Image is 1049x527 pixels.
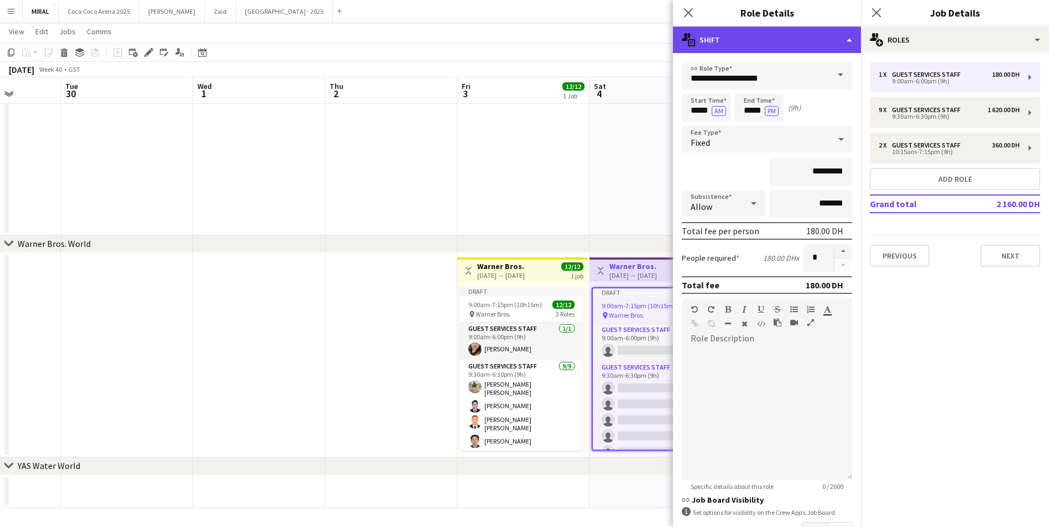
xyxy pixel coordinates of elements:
button: Clear Formatting [740,319,748,328]
div: 2 x [879,141,892,149]
td: Grand total [870,195,970,213]
span: Specific details about this role [682,482,782,491]
h3: Job Details [861,6,1049,20]
label: People required [682,253,739,263]
a: Comms [82,24,116,39]
button: Underline [757,305,765,314]
td: 2 160.00 DH [970,195,1040,213]
a: Jobs [55,24,80,39]
div: Roles [861,27,1049,53]
span: 9:00am-7:15pm (10h15m) [468,301,542,309]
div: Guest Services Staff [892,106,965,114]
span: 2 [328,87,343,100]
button: Increase [834,244,852,259]
button: Horizontal Line [724,319,732,328]
div: Guest Services Staff [892,141,965,149]
a: View [4,24,29,39]
span: View [9,27,24,36]
button: Add role [870,168,1040,190]
a: Edit [31,24,53,39]
div: Guest Services Staff [892,71,965,78]
span: Fixed [691,137,710,148]
button: Insert video [790,318,798,327]
div: 1 x [879,71,892,78]
div: 1 620.00 DH [988,106,1020,114]
button: Redo [707,305,715,314]
button: Next [980,245,1040,267]
span: Warner Bros. [609,311,644,319]
button: Strikethrough [774,305,781,314]
div: 180.00 DH [806,280,843,291]
div: 180.00 DH [992,71,1020,78]
span: 30 [64,87,78,100]
div: Draft [593,288,714,297]
div: [DATE] [9,64,34,75]
span: 0 / 2000 [813,482,852,491]
button: Fullscreen [807,318,815,327]
app-card-role: Guest Services Staff0/99:30am-6:30pm (9h) [593,361,714,527]
button: Zaid [205,1,236,22]
app-job-card: Draft9:00am-7:15pm (10h15m)0/12 Warner Bros.3 RolesGuest Services Staff0/19:00am-6:00pm (9h) Gues... [592,287,716,451]
button: AM [712,106,726,116]
div: 10:15am-7:15pm (9h) [879,149,1020,155]
span: Fri [462,81,471,91]
button: Bold [724,305,732,314]
span: 12/12 [561,262,583,271]
div: 180.00 DH [806,225,843,236]
button: Unordered List [790,305,798,314]
div: 180.00 DH x [763,253,799,263]
div: 9 x [879,106,892,114]
div: [DATE] → [DATE] [477,271,525,280]
span: Week 40 [36,65,64,73]
button: Italic [740,305,748,314]
span: 9:00am-7:15pm (10h15m) [602,302,675,310]
span: 3 Roles [556,310,575,318]
div: Total fee [682,280,719,291]
h3: Warner Bros. [609,261,657,271]
span: 12/12 [552,301,575,309]
span: Warner Bros. [476,310,511,318]
div: 1 Job [563,92,584,100]
span: Tue [65,81,78,91]
h3: Role Details [673,6,861,20]
button: Paste as plain text [774,318,781,327]
span: Comms [87,27,112,36]
span: Sat [594,81,606,91]
span: 3 [460,87,471,100]
div: Draft [460,287,583,296]
div: 9:30am-6:30pm (9h) [879,114,1020,119]
span: Thu [330,81,343,91]
app-card-role: Guest Services Staff1/19:00am-6:00pm (9h)[PERSON_NAME] [460,323,583,360]
div: 1 job [571,271,583,280]
div: (9h) [788,103,801,113]
app-card-role: Guest Services Staff0/19:00am-6:00pm (9h) [593,324,714,361]
span: Jobs [59,27,76,36]
div: GST [69,65,80,73]
h3: Job Board Visibility [682,495,852,505]
button: [PERSON_NAME] [139,1,205,22]
span: 1 [196,87,212,100]
div: Set options for visibility on the Crew App’s Job Board [682,507,852,518]
span: Wed [197,81,212,91]
button: PM [765,106,779,116]
app-job-card: Draft9:00am-7:15pm (10h15m)12/12 Warner Bros.3 RolesGuest Services Staff1/19:00am-6:00pm (9h)[PER... [460,287,583,451]
button: Text Color [823,305,831,314]
div: Total fee per person [682,225,759,236]
div: Warner Bros. World [18,238,91,249]
span: 12/12 [562,82,584,91]
div: [DATE] → [DATE] [609,271,657,280]
span: Allow [691,201,712,212]
button: Previous [870,245,930,267]
span: 4 [592,87,606,100]
div: YAS Water World [18,460,80,471]
button: MIRAL [23,1,59,22]
h3: Warner Bros. [477,261,525,271]
span: Edit [35,27,48,36]
button: [GEOGRAPHIC_DATA] - 2025 [236,1,333,22]
button: Undo [691,305,698,314]
button: HTML Code [757,319,765,328]
div: Shift [673,27,861,53]
button: Coca Coca Arena 2025 [59,1,139,22]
